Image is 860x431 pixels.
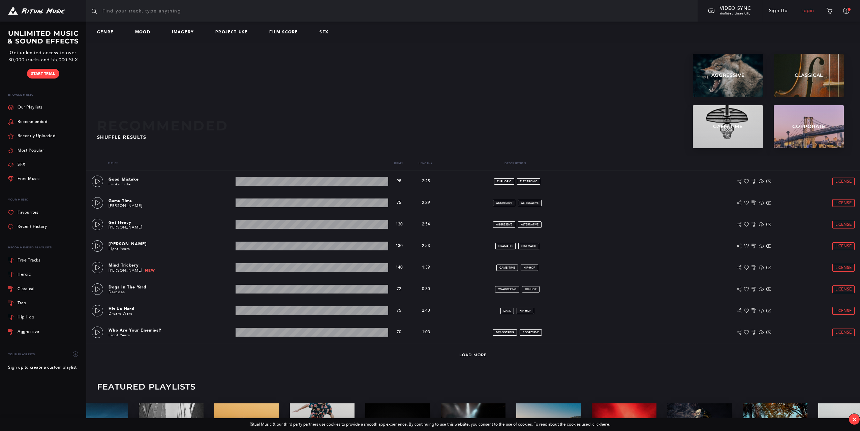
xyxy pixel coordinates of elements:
[520,180,537,183] span: electronic
[18,315,34,319] div: Hip Hop
[499,266,515,269] span: game-time
[109,182,131,186] a: Looks Fade
[8,100,42,115] a: Our Playlists
[18,258,40,263] div: Free Tracks
[391,179,407,184] p: 98
[496,202,512,205] span: aggressive
[109,268,142,273] a: [PERSON_NAME]
[391,222,407,227] p: 130
[412,308,439,314] p: 2:40
[835,244,852,248] span: License
[835,287,852,291] span: License
[18,330,39,334] div: Aggressive
[8,172,40,186] a: Free Music
[412,243,439,249] p: 2:53
[145,268,155,273] span: New
[8,296,81,310] a: Trap
[391,265,407,270] p: 140
[109,225,142,229] a: [PERSON_NAME]
[431,162,432,165] span: ▾
[8,7,65,15] img: Ritual Music
[412,200,439,206] p: 2:29
[8,129,55,143] a: Recently Uploaded
[459,352,487,357] a: Load More
[97,118,548,133] h2: Recommended
[8,143,44,157] a: Most Popular
[774,105,844,148] a: Corporate
[8,310,81,325] a: Hip Hop
[762,1,795,20] a: Sign Up
[391,330,407,335] p: 70
[8,347,81,361] div: Your Playlists
[401,162,403,165] span: ▾
[8,206,38,220] a: Favourites
[109,306,233,312] p: Hit Us Hard
[109,333,130,337] a: Light Years
[391,201,407,205] p: 75
[109,176,233,182] p: Good Mistake
[5,30,81,45] h3: UNLIMITED MUSIC & SOUND EFFECTS
[116,162,118,165] span: ▾
[720,12,750,15] span: YouTube / Vimeo URL
[835,201,852,205] span: License
[774,54,844,97] a: Classical
[97,382,196,392] h3: Featured Playlists
[109,219,233,225] p: Get Heavy
[503,309,511,312] span: dark
[135,30,156,35] a: Mood
[172,30,199,35] a: Imagery
[496,331,514,334] span: swaggering
[391,308,407,313] p: 75
[109,284,233,290] p: Dogs In The Yard
[523,331,539,334] span: aggressive
[412,265,439,271] p: 1:39
[524,266,535,269] span: hip-hop
[496,223,512,226] span: aggressive
[8,115,48,129] a: Recommended
[8,220,47,234] a: Recent History
[835,309,852,313] span: License
[498,288,516,291] span: swaggering
[8,158,26,172] a: SFX
[835,330,852,335] span: License
[497,180,511,183] span: euphoric
[108,161,118,165] a: Title
[419,161,432,165] a: Length
[8,361,77,374] a: Sign up to create a custom playlist
[8,268,81,282] a: Heroic
[498,245,513,248] span: dramatic
[215,30,253,35] a: Project Use
[8,89,81,100] p: Browse Music
[269,30,303,35] a: Film Score
[693,54,763,97] a: Aggressive
[319,30,334,35] a: SFX
[520,309,531,312] span: hip-hop
[250,422,611,427] div: Ritual Music & our third party partners use cookies to provide a smooth app experience. By contin...
[18,273,31,277] div: Heroic
[852,415,857,423] div: ×
[835,179,852,184] span: License
[521,223,539,226] span: alternative
[693,105,763,148] a: Game Time
[521,202,539,205] span: alternative
[795,1,821,20] a: Login
[18,287,34,291] div: Classical
[109,204,142,208] a: [PERSON_NAME]
[412,178,439,184] p: 2:25
[835,222,852,227] span: License
[109,327,233,333] p: Who Are Your Enemies?
[109,262,233,268] p: Mind Trickery
[391,287,407,291] p: 72
[8,325,81,339] a: Aggressive
[8,242,81,253] div: Recommended Playlists
[439,162,591,165] p: Description
[391,244,407,248] p: 130
[18,301,26,305] div: Trap
[412,329,439,335] p: 1:03
[109,290,125,294] a: Decades
[97,30,119,35] a: Genre
[525,288,536,291] span: hip-hop
[394,161,403,165] a: Bpm
[27,69,59,79] a: Start Trial
[601,422,611,427] a: here.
